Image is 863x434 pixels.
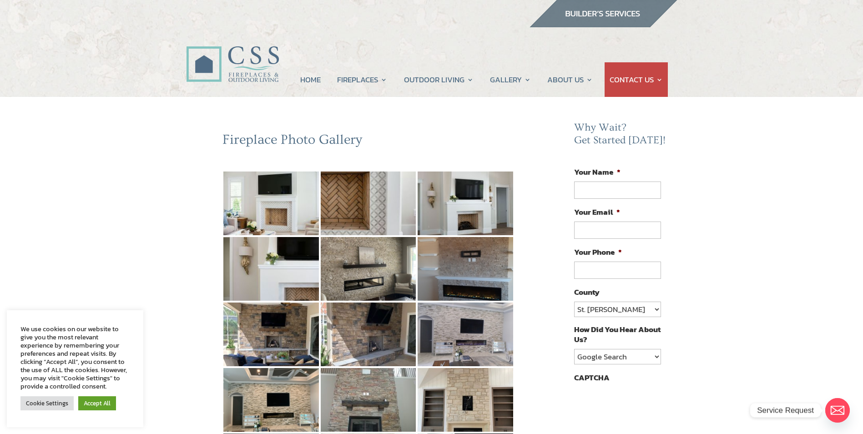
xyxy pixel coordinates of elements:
a: OUTDOOR LIVING [404,62,474,97]
img: 7 [223,303,319,366]
img: 12 [418,368,513,432]
label: County [574,287,600,297]
img: 11 [321,368,416,432]
img: 10 [223,368,319,432]
img: 1 [223,172,319,235]
label: Your Email [574,207,620,217]
h2: Why Wait? Get Started [DATE]! [574,121,668,151]
img: 6 [418,237,513,301]
img: 9 [418,303,513,366]
a: CONTACT US [610,62,663,97]
a: ABOUT US [547,62,593,97]
label: Your Name [574,167,621,177]
a: HOME [300,62,321,97]
iframe: reCAPTCHA [574,387,712,423]
label: Your Phone [574,247,622,257]
a: Email [825,398,850,423]
a: GALLERY [490,62,531,97]
img: 2 [321,172,416,235]
img: 3 [418,172,513,235]
a: Accept All [78,396,116,410]
a: builder services construction supply [529,19,677,30]
img: 8 [321,303,416,366]
a: FIREPLACES [337,62,387,97]
h2: Fireplace Photo Gallery [222,131,515,152]
div: We use cookies on our website to give you the most relevant experience by remembering your prefer... [20,325,130,390]
img: CSS Fireplaces & Outdoor Living (Formerly Construction Solutions & Supply)- Jacksonville Ormond B... [186,21,279,87]
label: CAPTCHA [574,373,610,383]
img: 4 [223,237,319,301]
a: Cookie Settings [20,396,74,410]
img: 5 [321,237,416,301]
label: How Did You Hear About Us? [574,324,661,344]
